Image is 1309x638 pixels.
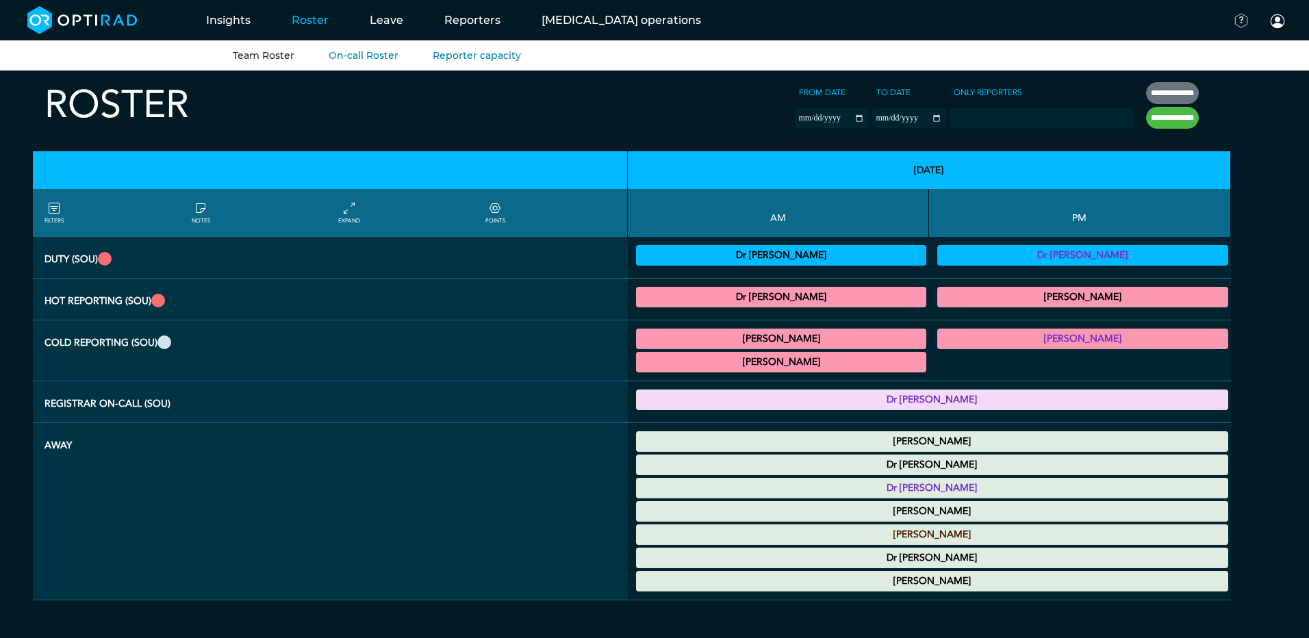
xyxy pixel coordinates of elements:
summary: Dr [PERSON_NAME] [638,392,1225,408]
input: null [951,110,1019,123]
a: Reporter capacity [433,49,521,62]
div: Annual Leave 00:00 - 23:59 [636,571,1228,591]
div: Other Leave 00:00 - 23:59 [636,548,1228,568]
th: Registrar On-Call (SOU) [33,381,628,423]
summary: [PERSON_NAME] [638,503,1225,520]
summary: Dr [PERSON_NAME] [638,289,924,305]
a: show/hide notes [192,201,210,225]
label: From date [795,82,850,103]
a: collapse/expand expected points [485,201,505,225]
a: collapse/expand entries [338,201,360,225]
img: brand-opti-rad-logos-blue-and-white-d2f68631ba2948856bd03f2d395fb146ddc8fb01b4b6e9315ea85fa773367... [27,6,138,34]
a: Team Roster [233,49,294,62]
summary: [PERSON_NAME] [638,526,1225,543]
summary: [PERSON_NAME] [638,354,924,370]
summary: [PERSON_NAME] [638,573,1225,589]
div: Annual Leave 00:00 - 23:59 [636,524,1228,545]
label: Only Reporters [950,82,1026,103]
div: General CT 09:00 - 13:00 [636,352,926,372]
div: Annual Leave 00:00 - 23:59 [636,455,1228,475]
label: To date [872,82,915,103]
summary: Dr [PERSON_NAME] [638,550,1225,566]
summary: [PERSON_NAME] [638,331,924,347]
th: [DATE] [628,151,1230,189]
th: Hot Reporting (SOU) [33,279,628,320]
summary: [PERSON_NAME] [939,289,1225,305]
div: Annual Leave 00:00 - 23:59 [636,431,1228,452]
h2: Roster [45,82,189,128]
div: MRI Trauma & Urgent/CT Trauma & Urgent 13:00 - 17:00 [937,287,1228,307]
div: Vetting (30 PF Points) 13:00 - 17:00 [937,245,1228,266]
th: Away [33,423,628,600]
summary: Dr [PERSON_NAME] [939,247,1225,264]
div: Annual Leave 00:00 - 23:59 [636,478,1228,498]
summary: [PERSON_NAME] [638,433,1225,450]
th: PM [929,189,1230,237]
summary: Dr [PERSON_NAME] [638,247,924,264]
summary: [PERSON_NAME] [939,331,1225,347]
div: MRI Trauma & Urgent/CT Trauma & Urgent 09:00 - 13:00 [636,287,926,307]
summary: Dr [PERSON_NAME] [638,480,1225,496]
summary: Dr [PERSON_NAME] [638,457,1225,473]
th: AM [628,189,929,237]
div: General CT/General MRI 13:00 - 17:00 [937,329,1228,349]
div: Vetting (30 PF Points) 09:00 - 13:00 [636,245,926,266]
a: FILTERS [45,201,64,225]
div: Registrar On-Call 17:00 - 21:00 [636,390,1228,410]
div: MRI Neuro/General MRI 09:00 - 10:00 [636,329,926,349]
a: On-call Roster [329,49,398,62]
th: Duty (SOU) [33,237,628,279]
div: Annual Leave 00:00 - 23:59 [636,501,1228,522]
th: Cold Reporting (SOU) [33,320,628,381]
